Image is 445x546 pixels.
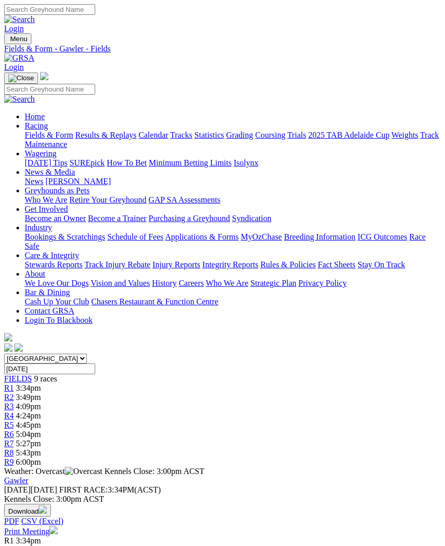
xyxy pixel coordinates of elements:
[4,485,57,494] span: [DATE]
[152,279,176,287] a: History
[4,402,14,411] span: R3
[25,297,441,306] div: Bar & Dining
[4,53,34,63] img: GRSA
[4,384,14,392] a: R1
[4,495,441,504] div: Kennels Close: 3:00pm ACST
[88,214,147,223] a: Become a Trainer
[4,517,19,525] a: PDF
[4,448,14,457] a: R8
[25,260,82,269] a: Stewards Reports
[4,15,35,24] img: Search
[206,279,248,287] a: Who We Are
[25,214,441,223] div: Get Involved
[4,33,31,44] button: Toggle navigation
[298,279,347,287] a: Privacy Policy
[4,504,51,517] button: Download
[69,158,104,167] a: SUREpick
[4,333,12,341] img: logo-grsa-white.png
[4,374,32,383] a: FIELDS
[4,24,24,33] a: Login
[40,72,48,80] img: logo-grsa-white.png
[4,467,104,476] span: Weather: Overcast
[4,63,24,71] a: Login
[179,279,204,287] a: Careers
[25,297,89,306] a: Cash Up Your Club
[25,168,75,176] a: News & Media
[25,158,67,167] a: [DATE] Tips
[4,421,14,429] a: R5
[194,131,224,139] a: Statistics
[4,527,58,536] a: Print Meeting
[39,505,47,514] img: download.svg
[25,131,439,149] a: Track Maintenance
[4,517,441,526] div: Download
[25,214,86,223] a: Become an Owner
[25,232,105,241] a: Bookings & Scratchings
[25,121,48,130] a: Racing
[10,35,27,43] span: Menu
[165,232,239,241] a: Applications & Forms
[234,158,258,167] a: Isolynx
[49,526,58,534] img: printer.svg
[358,232,407,241] a: ICG Outcomes
[4,485,31,494] span: [DATE]
[16,393,41,402] span: 3:49pm
[4,95,35,104] img: Search
[4,4,95,15] input: Search
[107,158,147,167] a: How To Bet
[260,260,316,269] a: Rules & Policies
[25,232,425,250] a: Race Safe
[149,214,230,223] a: Purchasing a Greyhound
[25,306,74,315] a: Contact GRSA
[226,131,253,139] a: Grading
[149,195,221,204] a: GAP SA Assessments
[4,458,14,466] a: R9
[4,72,38,84] button: Toggle navigation
[358,260,405,269] a: Stay On Track
[251,279,296,287] a: Strategic Plan
[91,279,150,287] a: Vision and Values
[25,316,93,324] a: Login To Blackbook
[4,439,14,448] span: R7
[25,269,45,278] a: About
[4,536,14,545] span: R1
[152,260,200,269] a: Injury Reports
[16,536,41,545] span: 3:34pm
[4,393,14,402] a: R2
[287,131,306,139] a: Trials
[4,84,95,95] input: Search
[25,112,45,121] a: Home
[4,476,28,485] a: Gawler
[255,131,286,139] a: Coursing
[16,458,41,466] span: 6:00pm
[59,485,161,494] span: 3:34PM(ACST)
[45,177,111,186] a: [PERSON_NAME]
[4,430,14,439] a: R6
[107,232,163,241] a: Schedule of Fees
[202,260,258,269] a: Integrity Reports
[16,411,41,420] span: 4:24pm
[104,467,204,476] span: Kennels Close: 3:00pm ACST
[318,260,355,269] a: Fact Sheets
[91,297,218,306] a: Chasers Restaurant & Function Centre
[16,430,41,439] span: 5:04pm
[69,195,147,204] a: Retire Your Greyhound
[25,279,441,288] div: About
[138,131,168,139] a: Calendar
[391,131,418,139] a: Weights
[25,195,67,204] a: Who We Are
[4,363,95,374] input: Select date
[25,223,52,232] a: Industry
[25,131,441,149] div: Racing
[25,158,441,168] div: Wagering
[241,232,282,241] a: MyOzChase
[4,411,14,420] a: R4
[284,232,355,241] a: Breeding Information
[25,177,441,186] div: News & Media
[4,343,12,352] img: facebook.svg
